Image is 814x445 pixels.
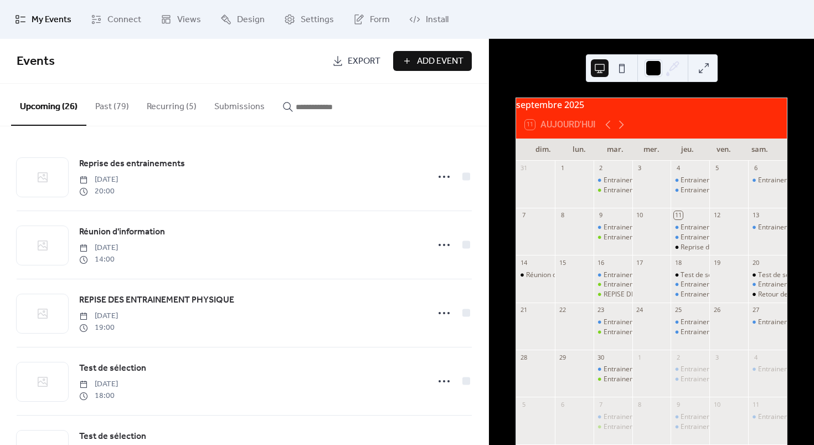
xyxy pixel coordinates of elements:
[671,233,709,242] div: Entrainement piscine Babylone
[7,4,80,34] a: My Events
[276,4,342,34] a: Settings
[636,211,644,219] div: 10
[742,139,778,161] div: sam.
[681,223,755,232] div: Entrainement St-Amand
[671,223,709,232] div: Entrainement St-Amand
[604,270,678,280] div: Entrainement St-Amand
[671,243,709,252] div: Reprise des entrainements
[152,4,209,34] a: Views
[674,353,682,361] div: 2
[79,294,234,307] span: REPISE DES ENTRAINEMENT PHYSIQUE
[83,4,150,34] a: Connect
[79,186,118,197] span: 20:00
[594,290,632,299] div: REPISE DES ENTRAINEMENT PHYSIQUE
[671,375,709,384] div: Entrainement piscine Babylone
[636,258,644,267] div: 17
[597,400,605,408] div: 7
[558,164,566,172] div: 1
[674,258,682,267] div: 18
[516,98,787,111] div: septembre 2025
[79,310,118,322] span: [DATE]
[681,328,776,337] div: Entrainement piscine Babylone
[713,258,721,267] div: 19
[519,400,528,408] div: 5
[594,186,632,195] div: Entrainement physique
[748,412,787,422] div: Entrainement piscine Babylone
[519,211,528,219] div: 7
[597,164,605,172] div: 2
[671,422,709,432] div: Entrainement piscine Babylone
[636,306,644,314] div: 24
[604,290,725,299] div: REPISE DES ENTRAINEMENT PHYSIQUE
[138,84,205,125] button: Recurring (5)
[594,422,632,432] div: Entrainement physique
[674,211,682,219] div: 11
[79,378,118,390] span: [DATE]
[301,13,334,27] span: Settings
[604,233,675,242] div: Entrainement physique
[674,164,682,172] div: 4
[713,400,721,408] div: 10
[713,353,721,361] div: 3
[604,318,678,327] div: Entrainement St-Amand
[558,211,566,219] div: 8
[681,412,755,422] div: Entrainement St-Amand
[417,55,463,68] span: Add Event
[751,258,760,267] div: 20
[671,328,709,337] div: Entrainement piscine Babylone
[748,223,787,232] div: Entrainement piscine Babylone
[705,139,741,161] div: ven.
[681,243,764,252] div: Reprise des entrainements
[681,290,776,299] div: Entrainement piscine Babylone
[17,49,55,74] span: Events
[748,270,787,280] div: Test de sélection
[751,400,760,408] div: 11
[671,365,709,374] div: Entrainement St-Amand
[519,306,528,314] div: 21
[604,375,675,384] div: Entrainement physique
[636,400,644,408] div: 8
[594,176,632,185] div: Entrainement St-Amand
[681,318,755,327] div: Entrainement St-Amand
[11,84,86,126] button: Upcoming (26)
[604,422,675,432] div: Entrainement physique
[426,13,449,27] span: Install
[597,353,605,361] div: 30
[79,242,118,254] span: [DATE]
[558,353,566,361] div: 29
[671,280,709,289] div: Entrainement St-Amand
[758,290,802,299] div: Retour des EPI
[604,280,675,289] div: Entrainement physique
[32,13,71,27] span: My Events
[561,139,597,161] div: lun.
[671,318,709,327] div: Entrainement St-Amand
[205,84,274,125] button: Submissions
[713,164,721,172] div: 5
[713,211,721,219] div: 12
[604,176,678,185] div: Entrainement St-Amand
[671,186,709,195] div: Entrainement piscine Babylone
[348,55,380,68] span: Export
[594,328,632,337] div: Entrainement physique
[594,318,632,327] div: Entrainement St-Amand
[594,365,632,374] div: Entrainement St-Amand
[79,225,165,239] a: Réunion d'information
[604,328,675,337] div: Entrainement physique
[79,390,118,402] span: 18:00
[594,412,632,422] div: Entrainement St-Amand
[370,13,390,27] span: Form
[79,361,146,376] a: Test de sélection
[345,4,398,34] a: Form
[519,353,528,361] div: 28
[86,84,138,125] button: Past (79)
[79,157,185,171] span: Reprise des entrainements
[393,51,472,71] button: Add Event
[324,51,389,71] a: Export
[674,306,682,314] div: 25
[748,290,787,299] div: Retour des EPI
[79,293,234,308] a: REPISE DES ENTRAINEMENT PHYSIQUE
[748,365,787,374] div: Entrainement piscine Babylone
[177,13,201,27] span: Views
